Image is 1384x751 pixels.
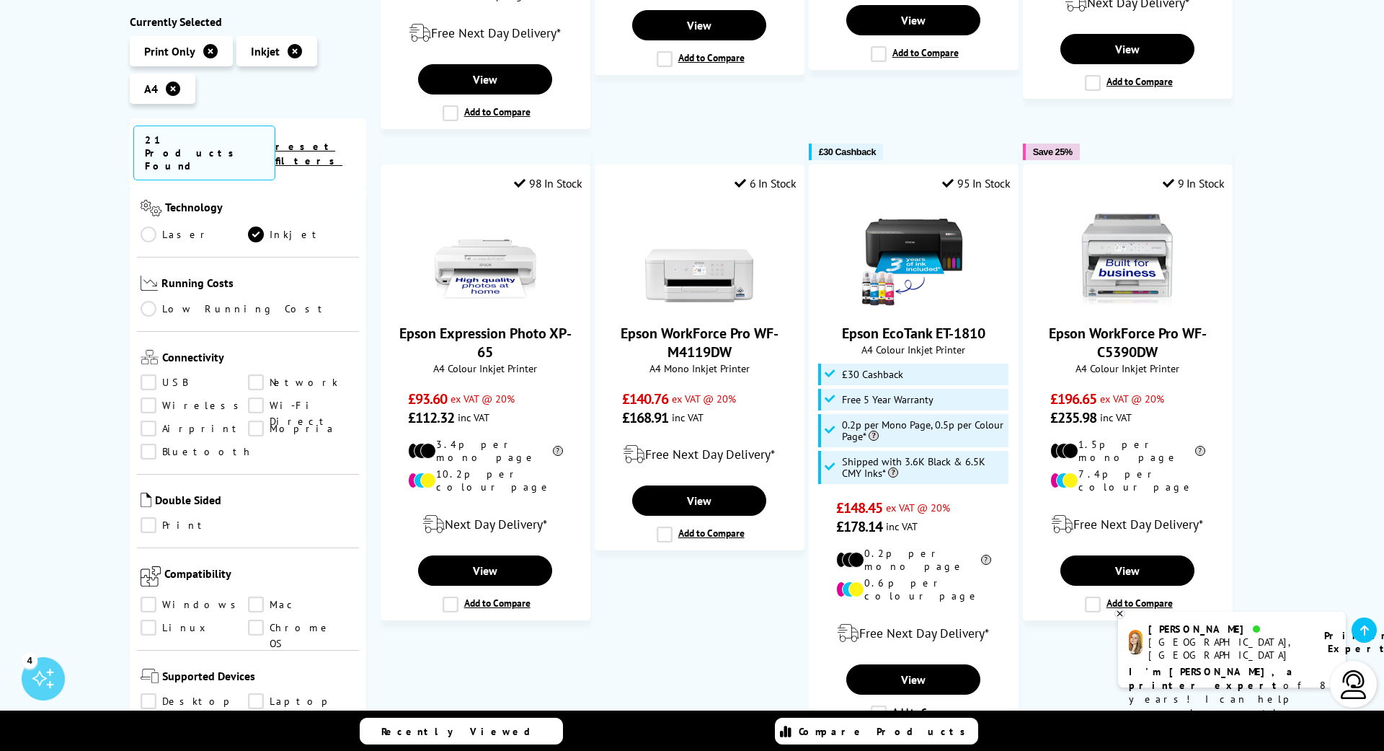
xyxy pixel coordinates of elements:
[1060,34,1194,64] a: View
[275,140,342,167] a: reset filters
[672,410,704,424] span: inc VAT
[141,276,158,291] img: Running Costs
[886,519,918,533] span: inc VAT
[418,555,552,586] a: View
[248,693,355,709] a: Laptop
[632,486,766,516] a: View
[1148,636,1306,662] div: [GEOGRAPHIC_DATA], [GEOGRAPHIC_DATA]
[141,398,248,413] a: Wireless
[836,499,883,517] span: £148.45
[1073,201,1181,309] img: Epson WorkForce Pro WF-C5390DW
[514,176,582,190] div: 98 In Stock
[141,421,248,436] a: Airprint
[141,227,248,242] a: Laser
[1129,665,1335,734] p: of 8 years! I can help you choose the right product
[248,421,355,436] a: Mopria
[165,200,355,219] span: Technology
[622,390,669,408] span: £140.76
[248,374,355,390] a: Network
[842,369,903,380] span: £30 Cashback
[819,146,876,157] span: £30 Cashback
[141,200,161,216] img: Technology
[141,517,248,533] a: Print
[859,298,967,312] a: Epson EcoTank ET-1810
[775,718,978,745] a: Compare Products
[141,301,355,317] a: Low Running Cost
[799,725,973,738] span: Compare Products
[408,390,448,408] span: £93.60
[408,408,455,427] span: £112.32
[162,350,355,367] span: Connectivity
[859,201,967,309] img: Epson EcoTank ET-1810
[141,493,151,507] img: Double Sided
[133,126,275,180] span: 21 Products Found
[942,176,1010,190] div: 95 In Stock
[1031,504,1225,545] div: modal_delivery
[1050,438,1205,464] li: 1.5p per mono page
[1031,361,1225,375] span: A4 Colour Inkjet Printer
[1100,410,1132,424] span: inc VAT
[1050,467,1205,493] li: 7.4p per colour page
[846,664,980,695] a: View
[657,51,745,67] label: Add to Compare
[248,620,355,636] a: Chrome OS
[836,547,991,573] li: 0.2p per mono page
[1023,144,1080,160] button: Save 25%
[155,493,355,510] span: Double Sided
[408,438,563,464] li: 3.4p per mono page
[141,566,161,587] img: Compatibility
[162,669,355,686] span: Supported Devices
[164,566,355,589] span: Compatibility
[443,597,531,612] label: Add to Compare
[842,324,985,343] a: Epson EcoTank ET-1810
[817,343,1011,356] span: A4 Colour Inkjet Printer
[451,392,515,405] span: ex VAT @ 20%
[1050,390,1097,408] span: £196.65
[1148,623,1306,636] div: [PERSON_NAME]
[144,44,195,58] span: Print Only
[1049,324,1207,361] a: Epson WorkForce Pro WF-C5390DW
[431,201,539,309] img: Epson Expression Photo XP-65
[1060,555,1194,586] a: View
[399,324,572,361] a: Epson Expression Photo XP-65
[1129,665,1297,692] b: I'm [PERSON_NAME], a printer expert
[603,361,797,375] span: A4 Mono Inkjet Printer
[389,13,582,53] div: modal_delivery
[389,504,582,545] div: modal_delivery
[360,718,563,745] a: Recently Viewed
[141,693,248,709] a: Desktop PC
[817,613,1011,654] div: modal_delivery
[161,276,355,294] span: Running Costs
[248,597,355,612] a: Mac
[144,82,158,96] span: A4
[1050,408,1097,427] span: £235.98
[1339,670,1368,699] img: user-headset-light.svg
[672,392,736,405] span: ex VAT @ 20%
[645,201,753,309] img: Epson WorkForce Pro WF-M4119DW
[836,517,883,536] span: £178.14
[251,44,280,58] span: Inkjet
[1085,75,1173,91] label: Add to Compare
[248,227,355,242] a: Inkjet
[842,419,1005,442] span: 0.2p per Mono Page, 0.5p per Colour Page*
[846,5,980,35] a: View
[809,144,883,160] button: £30 Cashback
[22,652,37,668] div: 4
[141,350,159,364] img: Connectivity
[141,620,248,636] a: Linux
[871,46,959,62] label: Add to Compare
[603,434,797,475] div: modal_delivery
[389,361,582,375] span: A4 Colour Inkjet Printer
[836,576,991,602] li: 0.6p per colour page
[141,669,159,683] img: Supported Devices
[141,374,248,390] a: USB
[1163,176,1225,190] div: 9 In Stock
[1129,630,1143,655] img: amy-livechat.png
[622,408,669,427] span: £168.91
[381,725,545,738] span: Recently Viewed
[130,14,366,29] div: Currently Selected
[871,706,959,721] label: Add to Compare
[1100,392,1164,405] span: ex VAT @ 20%
[408,467,563,493] li: 10.2p per colour page
[418,64,552,95] a: View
